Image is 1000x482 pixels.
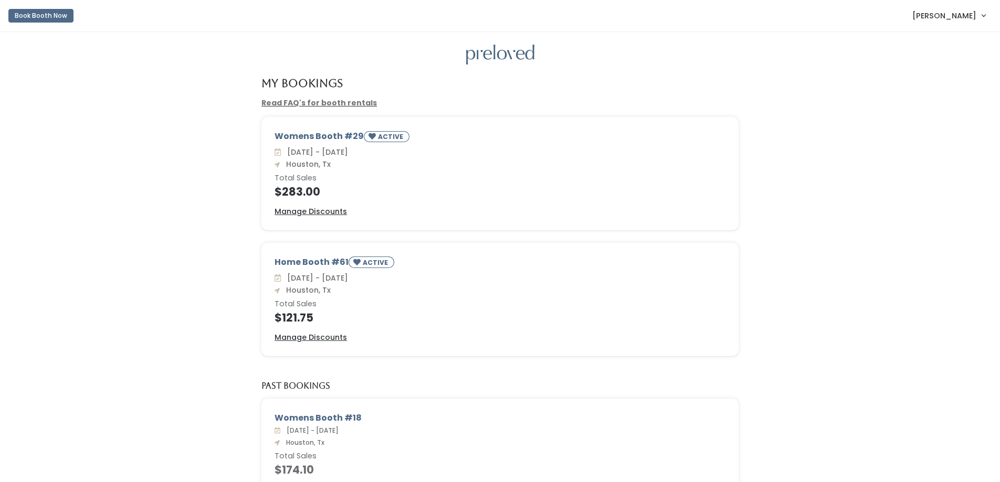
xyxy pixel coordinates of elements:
[275,174,725,183] h6: Total Sales
[902,4,996,27] a: [PERSON_NAME]
[8,9,73,23] button: Book Booth Now
[283,147,348,157] span: [DATE] - [DATE]
[466,45,534,65] img: preloved logo
[275,332,347,343] a: Manage Discounts
[283,273,348,283] span: [DATE] - [DATE]
[261,381,330,391] h5: Past Bookings
[282,159,331,169] span: Houston, Tx
[282,285,331,295] span: Houston, Tx
[275,464,725,476] h4: $174.10
[275,256,725,272] div: Home Booth #61
[275,206,347,217] a: Manage Discounts
[275,186,725,198] h4: $283.00
[275,130,725,146] div: Womens Booth #29
[363,258,390,267] small: ACTIVE
[912,10,976,22] span: [PERSON_NAME]
[275,412,725,424] div: Womens Booth #18
[8,4,73,27] a: Book Booth Now
[282,438,324,447] span: Houston, Tx
[378,132,405,141] small: ACTIVE
[261,77,343,89] h4: My Bookings
[282,426,339,435] span: [DATE] - [DATE]
[261,98,377,108] a: Read FAQ's for booth rentals
[275,312,725,324] h4: $121.75
[275,452,725,460] h6: Total Sales
[275,300,725,308] h6: Total Sales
